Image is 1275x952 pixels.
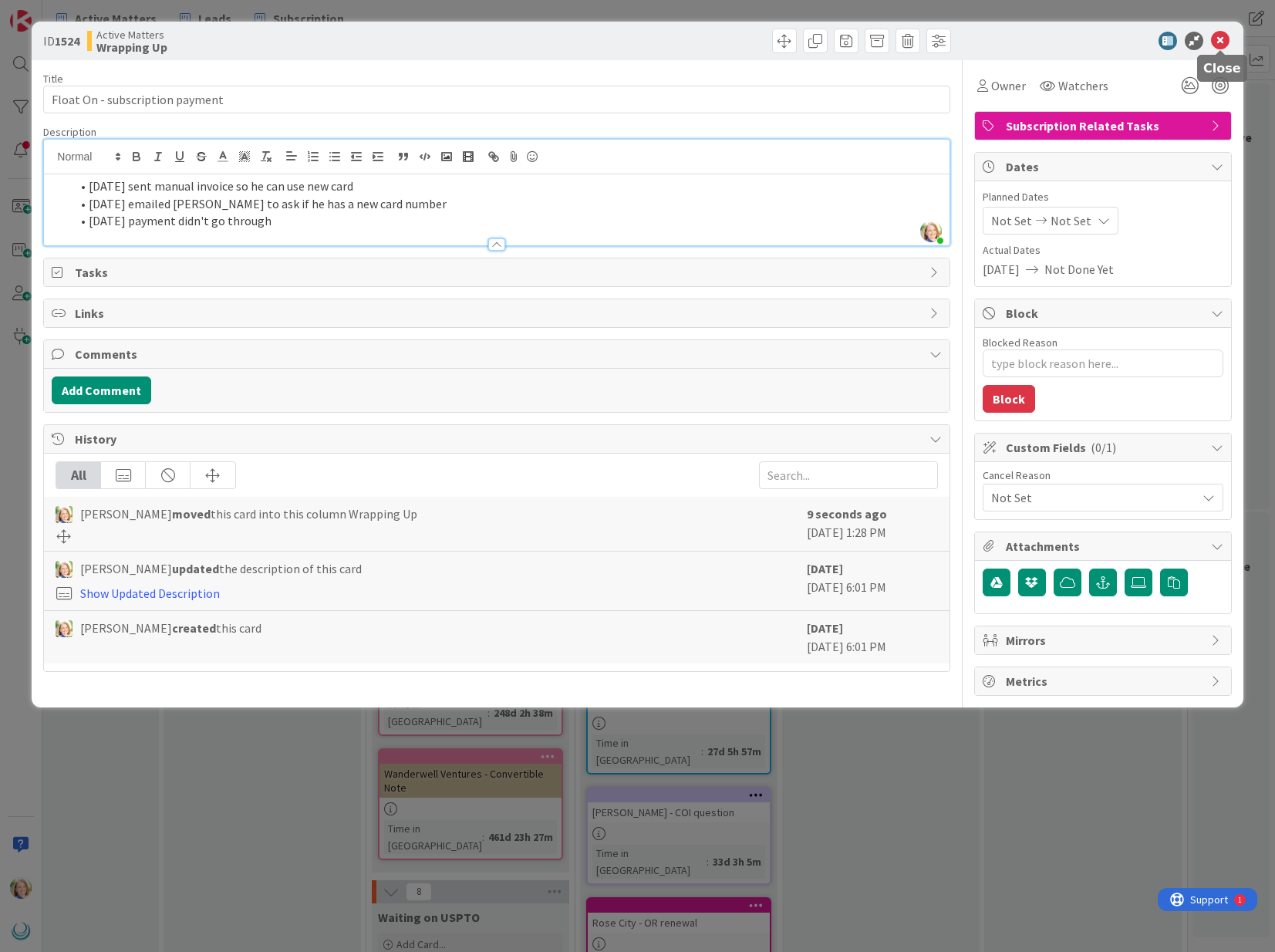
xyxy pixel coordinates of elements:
span: Not Set [1051,211,1091,230]
b: Wrapping Up [96,41,167,53]
div: [DATE] 1:28 PM [807,505,938,543]
b: [DATE] [807,620,843,636]
span: Support [32,2,70,21]
input: Search... [759,461,938,489]
img: AD [56,561,73,578]
div: All [56,462,101,488]
span: Dates [1006,157,1203,176]
span: Description [43,125,96,139]
label: Blocked Reason [983,336,1057,349]
span: Block [1006,304,1203,322]
span: Planned Dates [983,189,1223,205]
img: AD [56,620,73,637]
span: [PERSON_NAME] this card [80,619,261,637]
span: Tasks [75,263,921,282]
b: updated [172,561,219,576]
div: [DATE] 6:01 PM [807,619,938,656]
li: [DATE] payment didn't go through [70,212,941,230]
img: Sl300r1zNejTcUF0uYcJund7nRpyjiOK.jpg [920,221,942,242]
input: type card name here... [43,86,950,113]
a: Show Updated Description [80,586,220,601]
div: 1 [80,6,84,19]
b: [DATE] [807,561,843,576]
b: moved [172,506,211,522]
span: Links [75,304,921,322]
div: Cancel Reason [983,470,1223,481]
h5: Close [1203,61,1241,76]
div: [DATE] 6:01 PM [807,559,938,603]
span: Actual Dates [983,242,1223,258]
b: created [172,620,216,636]
span: Watchers [1058,76,1108,95]
span: Custom Fields [1006,438,1203,457]
span: Attachments [1006,537,1203,555]
span: Comments [75,345,921,363]
span: Owner [991,76,1026,95]
span: Metrics [1006,672,1203,690]
span: Active Matters [96,29,167,41]
b: 1524 [55,33,79,49]
span: History [75,430,921,448]
img: AD [56,506,73,523]
span: ID [43,32,79,50]
li: [DATE] emailed [PERSON_NAME] to ask if he has a new card number [70,195,941,213]
span: Not Set [991,488,1196,507]
span: Not Set [991,211,1032,230]
span: [PERSON_NAME] the description of this card [80,559,362,578]
span: [DATE] [983,260,1020,279]
button: Add Comment [52,376,151,404]
span: Not Done Yet [1044,260,1114,279]
li: [DATE] sent manual invoice so he can use new card [70,177,941,195]
span: ( 0/1 ) [1091,440,1116,455]
label: Title [43,72,63,86]
b: 9 seconds ago [807,506,887,522]
button: Block [983,385,1035,413]
span: [PERSON_NAME] this card into this column Wrapping Up [80,505,417,523]
span: Subscription Related Tasks [1006,116,1203,135]
span: Mirrors [1006,631,1203,650]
